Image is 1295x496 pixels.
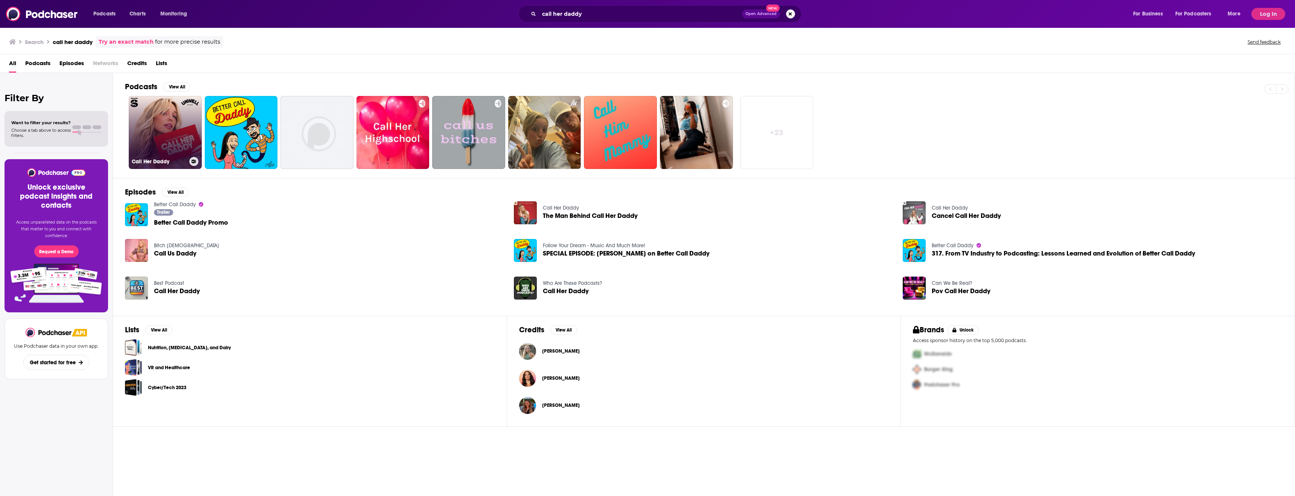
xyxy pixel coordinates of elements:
[932,213,1001,219] a: Cancel Call Her Daddy
[148,344,231,352] a: Nutrition, [MEDICAL_DATA], and Dairy
[514,201,537,224] img: The Man Behind Call Her Daddy
[23,355,89,370] button: Get started for free
[125,82,157,91] h2: Podcasts
[542,348,580,354] span: [PERSON_NAME]
[1175,9,1211,19] span: For Podcasters
[903,277,926,300] a: Pov Call Her Daddy
[550,326,577,335] button: View All
[14,219,99,239] p: Access unparalleled data on the podcasts that matter to you and connect with confidence.
[129,96,202,169] a: Call Her Daddy
[745,12,777,16] span: Open Advanced
[932,288,990,294] span: Pov Call Her Daddy
[125,239,148,262] img: Call Us Daddy
[154,288,200,294] a: Call Her Daddy
[157,210,170,215] span: Trailer
[125,325,139,335] h2: Lists
[543,288,589,294] a: Call Her Daddy
[154,280,184,286] a: Best Podcast
[11,120,71,125] span: Want to filter your results?
[53,38,93,46] h3: call her daddy
[125,339,142,356] span: Nutrition, Diabetes, and Dairy
[542,375,580,381] a: Sofia Franklyn
[162,188,189,197] button: View All
[125,277,148,300] a: Call Her Daddy
[543,213,638,219] a: The Man Behind Call Her Daddy
[542,375,580,381] span: [PERSON_NAME]
[947,326,979,335] button: Unlock
[154,219,228,226] a: Better Call Daddy Promo
[145,326,172,335] button: View All
[514,277,537,300] a: Call Her Daddy
[129,9,146,19] span: Charts
[519,370,536,387] img: Sofia Franklyn
[11,128,71,138] span: Choose a tab above to access filters.
[766,5,780,12] span: New
[125,187,189,197] a: EpisodesView All
[6,7,78,21] img: Podchaser - Follow, Share and Rate Podcasts
[519,325,544,335] h2: Credits
[14,183,99,210] h3: Unlock exclusive podcast insights and contacts
[924,366,953,373] span: Burger King
[156,57,167,73] a: Lists
[154,250,197,257] a: Call Us Daddy
[519,343,536,360] img: Alex Cooper
[1251,8,1285,20] button: Log In
[903,201,926,224] img: Cancel Call Her Daddy
[924,382,960,388] span: Podchaser Pro
[542,348,580,354] a: Alex Cooper
[924,351,952,357] span: McDonalds
[160,9,187,19] span: Monitoring
[25,38,44,46] h3: Search
[125,325,172,335] a: ListsView All
[514,239,537,262] img: SPECIAL EPISODE: Robert on Better Call Daddy
[742,9,780,18] button: Open AdvancedNew
[519,397,536,414] img: Lauren Mcmullen
[542,402,580,408] span: [PERSON_NAME]
[903,239,926,262] img: 317. From TV Industry to Podcasting: Lessons Learned and Evolution of Better Call Daddy
[93,57,118,73] span: Networks
[543,250,710,257] a: SPECIAL EPISODE: Robert on Better Call Daddy
[539,8,742,20] input: Search podcasts, credits, & more...
[543,280,602,286] a: Who Are These Podcasts?
[148,383,186,392] a: Cyber/Tech 2023
[154,242,219,249] a: Bitch Bible
[127,57,147,73] a: Credits
[1170,8,1222,20] button: open menu
[910,362,924,377] img: Second Pro Logo
[125,8,150,20] a: Charts
[88,8,125,20] button: open menu
[59,57,84,73] a: Episodes
[72,329,87,336] img: Podchaser API banner
[125,359,142,376] a: VR and Healthcare
[26,328,72,337] img: Podchaser - Follow, Share and Rate Podcasts
[125,203,148,226] a: Better Call Daddy Promo
[542,402,580,408] a: Lauren Mcmullen
[1133,9,1163,19] span: For Business
[526,5,809,23] div: Search podcasts, credits, & more...
[125,379,142,396] a: Cyber/Tech 2023
[5,93,108,103] h2: Filter By
[30,359,76,366] span: Get started for free
[9,57,16,73] a: All
[543,205,579,211] a: Call Her Daddy
[519,366,889,390] button: Sofia FranklynSofia Franklyn
[14,343,99,349] p: Use Podchaser data in your own app.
